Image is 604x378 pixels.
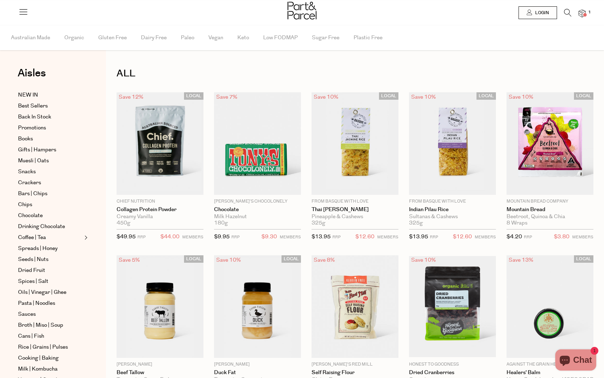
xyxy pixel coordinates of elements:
[18,135,82,143] a: Books
[377,234,398,240] small: MEMBERS
[214,198,301,205] p: [PERSON_NAME]'s Chocolonely
[282,255,301,263] span: LOCAL
[312,92,398,195] img: Thai Jasmine Rice
[519,6,557,19] a: Login
[141,25,167,50] span: Dairy Free
[181,25,194,50] span: Paleo
[409,361,496,368] p: Honest to Goodness
[507,198,593,205] p: Mountain Bread Company
[237,25,249,50] span: Keto
[409,92,496,195] img: Indian Pilau Rice
[18,91,82,99] a: NEW IN
[18,310,82,319] a: Sauces
[18,102,82,110] a: Best Sellers
[18,222,65,231] span: Drinking Chocolate
[18,343,82,351] a: Rice | Grains | Pulses
[18,332,44,341] span: Cans | Fish
[18,91,38,99] span: NEW IN
[554,232,569,242] span: $3.80
[182,234,203,240] small: MEMBERS
[312,370,398,376] a: Self Raising Flour
[263,25,298,50] span: Low FODMAP
[507,255,593,358] img: Healers' Balm
[18,266,82,275] a: Dried Fruit
[117,233,136,240] span: $49.95
[507,214,593,220] div: Beetroot, Quinoa & Chia
[18,168,36,176] span: Snacks
[18,277,48,286] span: Spices | Salt
[18,255,82,264] a: Seeds | Nuts
[160,232,179,242] span: $44.00
[18,102,48,110] span: Best Sellers
[184,255,203,263] span: LOCAL
[507,220,527,226] span: 8 Wraps
[312,255,398,358] img: Self Raising Flour
[553,349,598,372] inbox-online-store-chat: Shopify online store chat
[231,234,239,240] small: RRP
[533,10,549,16] span: Login
[117,214,203,220] div: Creamy Vanilla
[18,233,46,242] span: Coffee | Tea
[18,321,82,330] a: Broth | Miso | Soup
[18,233,82,242] a: Coffee | Tea
[409,256,496,357] img: Dried Cranberries
[312,220,325,226] span: 325g
[261,232,277,242] span: $9.30
[117,255,203,358] img: Beef Tallow
[117,92,146,102] div: Save 12%
[18,299,82,308] a: Pasta | Noodles
[18,157,49,165] span: Muesli | Oats
[18,135,33,143] span: Books
[18,179,82,187] a: Crackers
[214,92,301,195] img: Chocolate
[64,25,84,50] span: Organic
[507,361,593,368] p: Against the Grain Health
[18,354,59,362] span: Cooking | Baking
[18,124,46,132] span: Promotions
[409,198,496,205] p: From Basque With Love
[524,234,532,240] small: RRP
[574,92,593,100] span: LOCAL
[18,146,82,154] a: Gifts | Hampers
[214,370,301,376] a: Duck Fat
[18,321,63,330] span: Broth | Miso | Soup
[18,200,82,209] a: Chips
[476,92,496,100] span: LOCAL
[409,233,428,240] span: $13.95
[280,234,301,240] small: MEMBERS
[409,255,438,265] div: Save 10%
[312,233,331,240] span: $13.95
[507,233,522,240] span: $4.20
[18,365,82,373] a: Milk | Kombucha
[288,2,316,19] img: Part&Parcel
[18,65,46,81] span: Aisles
[18,157,82,165] a: Muesli | Oats
[18,288,82,297] a: Oils | Vinegar | Ghee
[214,207,301,213] a: Chocolate
[137,234,146,240] small: RRP
[83,233,88,242] button: Expand/Collapse Coffee | Tea
[11,25,50,50] span: Australian Made
[507,370,593,376] a: Healers' Balm
[312,214,398,220] div: Pineapple & Cashews
[18,200,32,209] span: Chips
[18,113,82,121] a: Back In Stock
[18,244,82,253] a: Spreads | Honey
[18,288,66,297] span: Oils | Vinegar | Ghee
[18,190,82,198] a: Bars | Chips
[409,370,496,376] a: Dried Cranberries
[475,234,496,240] small: MEMBERS
[18,113,51,121] span: Back In Stock
[354,25,383,50] span: Plastic Free
[214,214,301,220] div: Milk Hazelnut
[18,365,58,373] span: Milk | Kombucha
[117,370,203,376] a: Beef Tallow
[18,168,82,176] a: Snacks
[507,92,535,102] div: Save 10%
[409,214,496,220] div: Sultanas & Cashews
[507,255,535,265] div: Save 13%
[18,266,45,275] span: Dried Fruit
[117,198,203,205] p: Chief Nutrition
[409,207,496,213] a: Indian Pilau Rice
[214,92,239,102] div: Save 7%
